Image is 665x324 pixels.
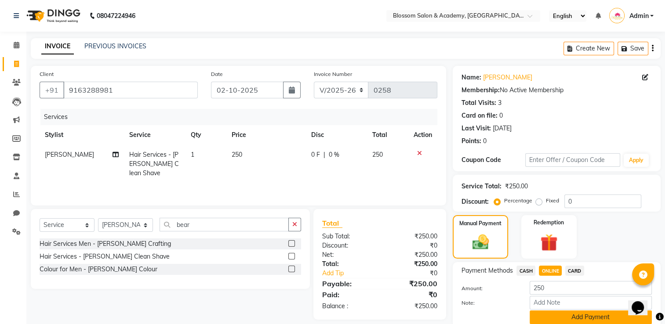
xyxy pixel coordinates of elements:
[41,39,74,54] a: INVOICE
[462,86,652,95] div: No Active Membership
[462,155,525,165] div: Coupon Code
[40,265,157,274] div: Colour for Men - [PERSON_NAME] Colour
[40,109,444,125] div: Services
[391,269,444,278] div: ₹0
[505,182,528,191] div: ₹250.00
[462,182,501,191] div: Service Total:
[323,150,325,159] span: |
[539,266,562,276] span: ONLINE
[380,241,444,250] div: ₹0
[380,278,444,289] div: ₹250.00
[462,111,498,120] div: Card on file:
[316,241,380,250] div: Discount:
[609,8,625,23] img: Admin
[316,259,380,269] div: Total:
[462,124,491,133] div: Last Visit:
[160,218,289,231] input: Search or Scan
[462,266,513,275] span: Payment Methods
[504,197,532,205] label: Percentage
[97,4,135,28] b: 08047224946
[455,299,523,307] label: Note:
[45,151,94,158] span: [PERSON_NAME]
[483,73,532,82] a: [PERSON_NAME]
[530,310,652,324] button: Add Payment
[629,11,648,21] span: Admin
[22,4,83,28] img: logo
[493,124,512,133] div: [DATE]
[306,125,367,145] th: Disc
[380,302,444,311] div: ₹250.00
[40,252,170,261] div: Hair Services - [PERSON_NAME] Clean Shave
[565,266,584,276] span: CARD
[329,150,339,159] span: 0 %
[311,150,320,159] span: 0 F
[563,42,614,55] button: Create New
[546,197,559,205] label: Fixed
[498,98,501,108] div: 3
[316,302,380,311] div: Balance :
[380,250,444,259] div: ₹250.00
[372,151,383,158] span: 250
[483,137,487,146] div: 0
[530,296,652,310] input: Add Note
[316,269,390,278] a: Add Tip
[211,70,223,78] label: Date
[380,259,444,269] div: ₹250.00
[316,232,380,241] div: Sub Total:
[462,86,500,95] div: Membership:
[455,284,523,292] label: Amount:
[40,70,54,78] label: Client
[530,281,652,295] input: Amount
[624,154,649,167] button: Apply
[314,70,352,78] label: Invoice Number
[462,197,489,206] div: Discount:
[226,125,306,145] th: Price
[462,137,481,146] div: Points:
[462,73,481,82] div: Name:
[322,219,342,228] span: Total
[459,220,501,227] label: Manual Payment
[40,239,171,248] div: Hair Services Men - [PERSON_NAME] Crafting
[316,250,380,259] div: Net:
[232,151,242,158] span: 250
[124,125,185,145] th: Service
[316,289,380,300] div: Paid:
[535,232,563,253] img: _gift.svg
[367,125,409,145] th: Total
[40,82,64,98] button: +91
[499,111,503,120] div: 0
[316,278,380,289] div: Payable:
[191,151,194,158] span: 1
[467,233,494,252] img: _cash.svg
[534,219,564,227] label: Redemption
[185,125,226,145] th: Qty
[380,289,444,300] div: ₹0
[40,125,124,145] th: Stylist
[628,289,656,315] iframe: chat widget
[84,42,146,50] a: PREVIOUS INVOICES
[516,266,535,276] span: CASH
[63,82,198,98] input: Search by Name/Mobile/Email/Code
[408,125,437,145] th: Action
[525,153,620,167] input: Enter Offer / Coupon Code
[462,98,496,108] div: Total Visits:
[380,232,444,241] div: ₹250.00
[618,42,648,55] button: Save
[129,151,179,177] span: Hair Services - [PERSON_NAME] Clean Shave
